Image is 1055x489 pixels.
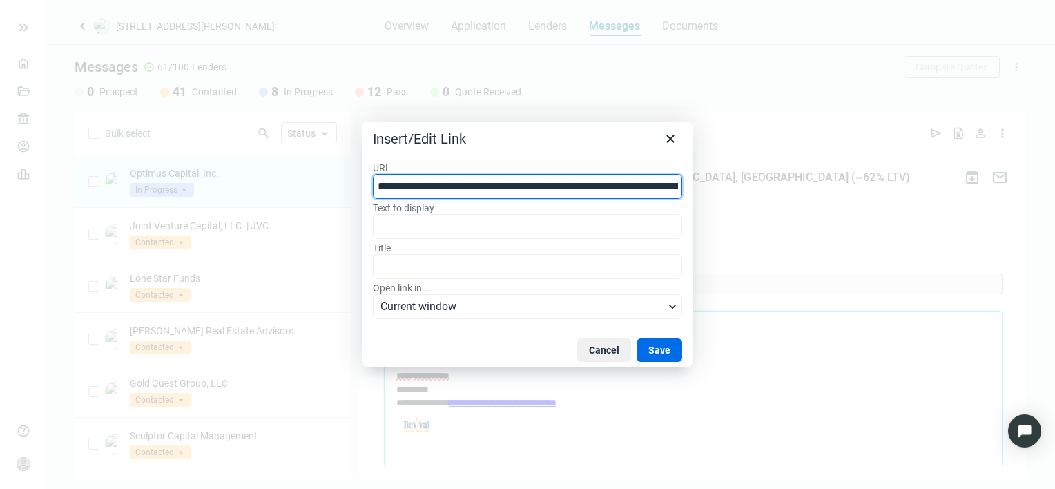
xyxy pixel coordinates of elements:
[1008,414,1041,448] div: Open Intercom Messenger
[659,127,682,151] button: Close
[11,11,606,129] body: Rich Text Area. Press ALT-0 for help.
[577,338,631,362] button: Cancel
[373,162,682,174] label: URL
[373,202,682,214] label: Text to display
[380,298,664,315] span: Current window
[373,282,682,294] label: Open link in...
[373,294,682,319] button: Open link in...
[373,242,682,254] label: Title
[637,338,682,362] button: Save
[373,130,466,148] div: Insert/Edit Link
